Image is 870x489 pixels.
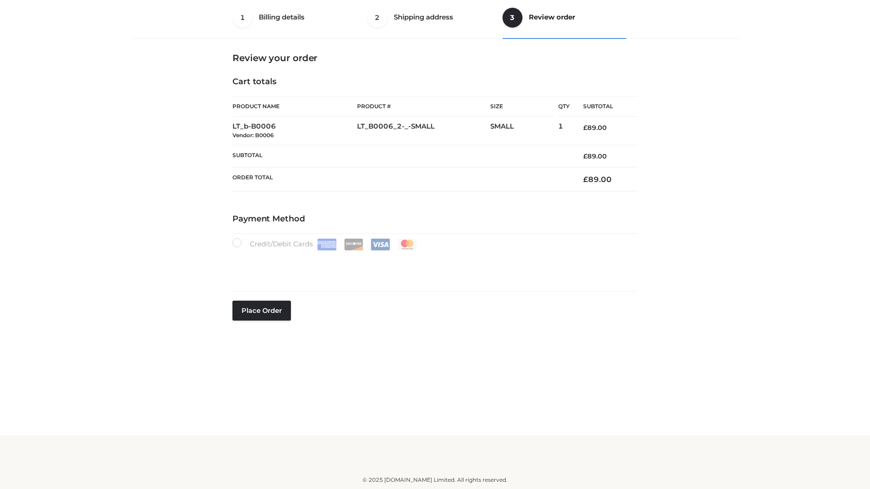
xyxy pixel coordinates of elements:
th: Size [490,96,554,117]
img: Visa [371,239,390,250]
button: Place order [232,301,291,321]
h4: Cart totals [232,77,638,87]
td: SMALL [490,117,558,145]
h3: Review your order [232,53,638,63]
div: © 2025 [DOMAIN_NAME] Limited. All rights reserved. [135,475,735,484]
bdi: 89.00 [583,124,607,132]
span: £ [583,175,588,184]
h4: Payment Method [232,214,638,224]
th: Subtotal [570,96,638,117]
th: Product Name [232,96,357,117]
th: Qty [558,96,570,117]
span: £ [583,124,587,132]
td: LT_b-B0006 [232,117,357,145]
bdi: 89.00 [583,152,607,160]
td: LT_B0006_2-_-SMALL [357,117,490,145]
bdi: 89.00 [583,175,612,184]
span: £ [583,152,587,160]
label: Credit/Debit Cards [232,238,418,250]
img: Discover [344,239,363,250]
small: Vendor: B0006 [232,132,274,139]
th: Order Total [232,168,570,192]
img: Mastercard [397,239,417,250]
iframe: Secure payment input frame [231,249,636,282]
th: Subtotal [232,145,570,167]
td: 1 [558,117,570,145]
th: Product # [357,96,490,117]
img: Amex [317,239,337,250]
